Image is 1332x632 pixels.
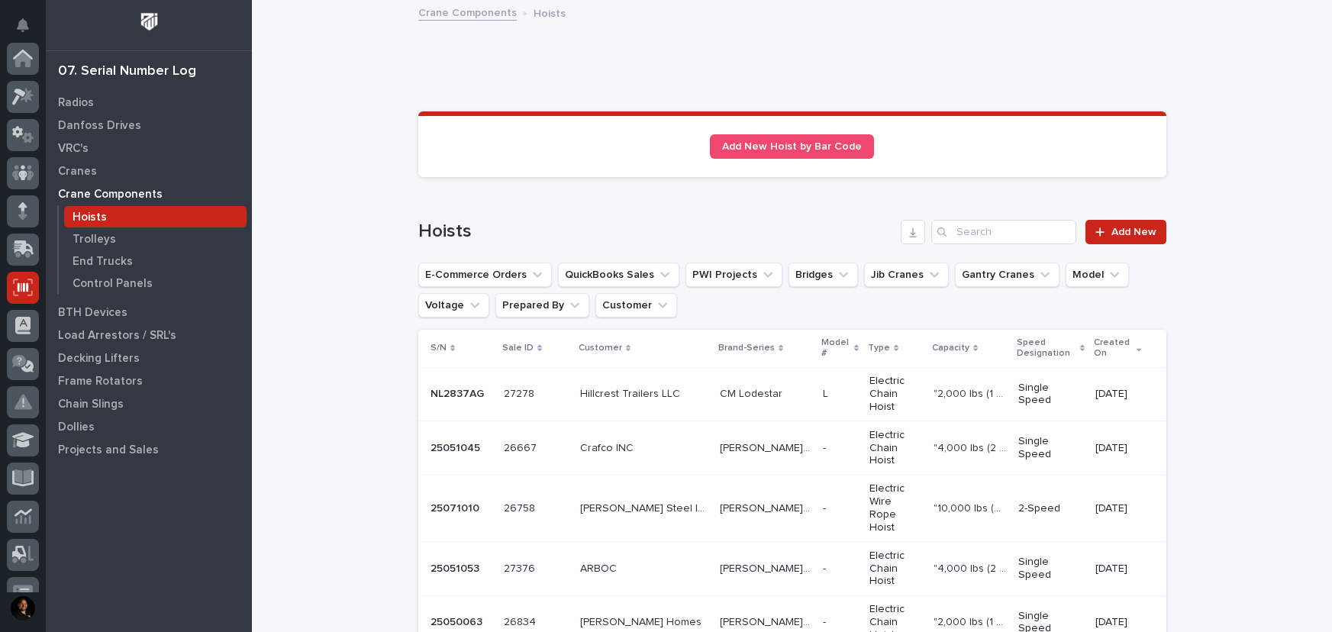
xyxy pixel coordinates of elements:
a: End Trucks [59,250,252,272]
p: Chain Slings [58,398,124,411]
img: Workspace Logo [135,8,163,36]
button: Model [1066,263,1129,287]
p: VRC's [58,142,89,156]
p: Capacity [932,340,969,356]
p: Single Speed [1018,435,1083,461]
tr: 2505105325051053 2737627376 ARBOCARBOC [PERSON_NAME] STK[PERSON_NAME] STK -- Electric Chain Hoist... [418,542,1166,596]
p: [DATE] [1095,388,1141,401]
p: Sale ID [502,340,534,356]
p: Load Arrestors / SRL's [58,329,176,343]
p: "4,000 lbs (2 Tons)" [934,559,1009,576]
span: Add New Hoist by Bar Code [722,141,862,152]
button: QuickBooks Sales [558,263,679,287]
p: Single Speed [1018,382,1083,408]
tr: NL2837AGNL2837AG 2727827278 Hillcrest Trailers LLCHillcrest Trailers LLC CM LodestarCM Lodestar L... [418,367,1166,421]
a: Add New Hoist by Bar Code [710,134,874,159]
p: [PERSON_NAME] SMW [720,499,814,515]
p: 26834 [504,613,539,629]
a: Load Arrestors / SRL's [46,324,252,347]
a: Radios [46,91,252,114]
p: "2,000 lbs (1 Ton)" [934,385,1009,401]
p: [PERSON_NAME] STK [720,613,814,629]
button: Customer [595,293,677,318]
p: Crafco INC [580,439,637,455]
p: Hoists [73,211,107,224]
p: Electric Chain Hoist [869,375,921,413]
a: Add New [1085,220,1166,244]
p: Electric Wire Rope Hoist [869,482,921,534]
p: - [823,559,829,576]
span: Add New [1111,227,1156,237]
p: End Trucks [73,255,133,269]
p: [PERSON_NAME] STK [720,559,814,576]
p: 27376 [504,559,538,576]
a: Dollies [46,415,252,438]
p: Hoists [534,4,566,21]
p: NL2837AG [431,385,487,401]
div: 07. Serial Number Log [58,63,196,80]
p: [DATE] [1095,502,1141,515]
div: Notifications [19,18,39,43]
p: Frame Rotators [58,375,143,389]
button: E-Commerce Orders [418,263,552,287]
p: Dollies [58,421,95,434]
p: Projects and Sales [58,443,159,457]
a: Projects and Sales [46,438,252,461]
button: Notifications [7,9,39,41]
h1: Hoists [418,221,895,243]
p: Model # [821,334,850,363]
p: 2-Speed [1018,502,1083,515]
p: Type [868,340,890,356]
tr: 2505104525051045 2666726667 Crafco INCCrafco INC [PERSON_NAME] STK[PERSON_NAME] STK -- Electric C... [418,421,1166,476]
p: "4,000 lbs (2 Tons)" [934,439,1009,455]
a: Control Panels [59,272,252,294]
p: "10,000 lbs (5 Tons)" [934,499,1009,515]
p: 27278 [504,385,537,401]
p: Danfoss Drives [58,119,141,133]
a: BTH Devices [46,301,252,324]
a: Cranes [46,160,252,182]
button: PWI Projects [685,263,782,287]
p: Cranes [58,165,97,179]
a: Hoists [59,206,252,227]
p: - [823,439,829,455]
button: Prepared By [495,293,589,318]
a: Crane Components [46,182,252,205]
a: Frame Rotators [46,369,252,392]
p: BTH Devices [58,306,127,320]
p: Control Panels [73,277,153,291]
tr: 2507101025071010 2675826758 [PERSON_NAME] Steel Inc[PERSON_NAME] Steel Inc [PERSON_NAME] SMW[PERS... [418,475,1166,541]
p: Single Speed [1018,556,1083,582]
p: Trolleys [73,233,116,247]
p: Electric Chain Hoist [869,429,921,467]
p: [PERSON_NAME] Homes [580,613,705,629]
a: Trolleys [59,228,252,250]
p: [PERSON_NAME] Steel Inc [580,499,711,515]
button: users-avatar [7,592,39,624]
button: Jib Cranes [864,263,949,287]
p: Radios [58,96,94,110]
p: 26667 [504,439,540,455]
div: Search [931,220,1076,244]
p: [PERSON_NAME] STK [720,439,814,455]
p: "2,000 lbs (1 Ton)" [934,613,1009,629]
p: S/N [431,340,447,356]
p: Crane Components [58,188,163,202]
p: Speed Designation [1017,334,1076,363]
button: Bridges [789,263,858,287]
p: ARBOC [580,559,620,576]
p: [DATE] [1095,563,1141,576]
a: Chain Slings [46,392,252,415]
p: - [823,613,829,629]
a: VRC's [46,137,252,160]
a: Decking Lifters [46,347,252,369]
p: 26758 [504,499,538,515]
p: Decking Lifters [58,352,140,366]
a: Crane Components [418,3,517,21]
p: 25051053 [431,559,482,576]
p: - [823,499,829,515]
p: Electric Chain Hoist [869,550,921,588]
p: [DATE] [1095,616,1141,629]
button: Voltage [418,293,489,318]
p: 25050063 [431,613,485,629]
